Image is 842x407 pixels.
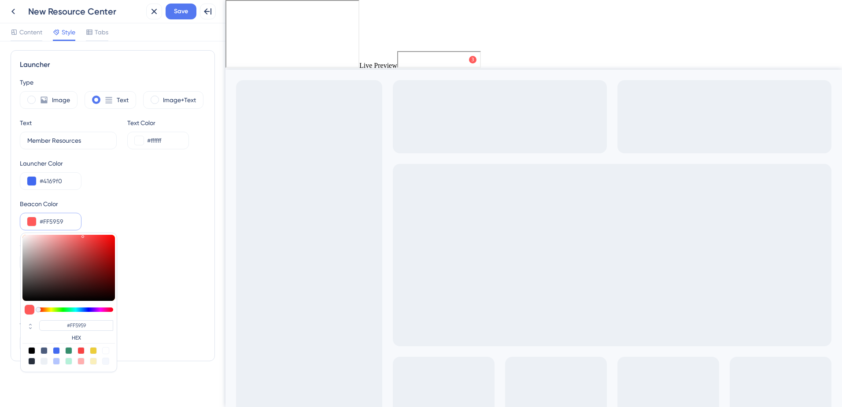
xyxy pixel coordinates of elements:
[4,2,67,13] span: Member Resources
[20,77,206,88] div: Type
[163,95,196,105] label: Image+Text
[20,294,117,311] button: Left
[20,297,31,308] span: Left
[52,95,70,105] label: Image
[20,320,81,331] div: Vertical Placement
[166,4,196,19] button: Save
[73,4,76,11] div: 3
[20,199,206,209] div: Beacon Color
[134,62,172,69] span: Live Preview
[20,158,81,169] div: Launcher Color
[19,27,42,37] span: Content
[39,334,113,341] label: HEX
[127,118,189,128] div: Text Color
[95,27,108,37] span: Tabs
[20,118,32,128] div: Text
[27,136,109,145] input: Get Started
[62,27,75,37] span: Style
[20,280,117,290] div: Position
[117,95,129,105] label: Text
[174,6,188,17] span: Save
[28,5,143,18] div: New Resource Center
[20,59,206,70] div: Launcher
[20,239,206,250] div: Size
